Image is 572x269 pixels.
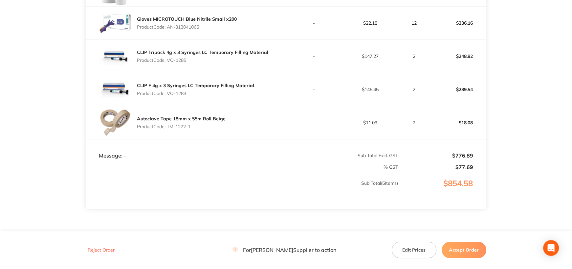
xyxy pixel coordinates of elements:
a: Gloves MICROTOUCH Blue Nitrile Small x200 [137,16,237,22]
p: $147.27 [342,54,398,59]
p: Sub Total ( 5 Items) [86,181,398,199]
button: Reject Order [86,247,117,253]
img: N2l2NTh4Ng [99,40,132,73]
p: - [286,54,342,59]
p: $11.09 [342,120,398,125]
p: $77.69 [398,164,473,170]
a: CLIP Tripack 4g x 3 Syringes LC Temporary Filling Material [137,49,268,55]
p: For [PERSON_NAME] Supplier to action [232,247,336,253]
p: 2 [398,54,430,59]
button: Accept Order [442,242,486,258]
p: $854.58 [398,179,486,201]
p: Product Code: AN-313041065 [137,24,237,30]
p: Product Code: TM-1222-1 [137,124,226,129]
p: - [286,20,342,26]
p: Product Code: VO-1285 [137,58,268,63]
td: Message: - [86,139,286,159]
p: $145.45 [342,87,398,92]
a: Autoclave Tape 18mm x 55m Roll Beige [137,116,226,122]
img: bWk4c2FnNQ [99,73,132,106]
p: $776.89 [398,153,473,159]
p: $248.82 [430,48,486,64]
p: $239.54 [430,82,486,97]
p: 2 [398,120,430,125]
p: Product Code: VO-1283 [137,91,254,96]
div: Open Intercom Messenger [543,240,559,256]
img: MXpla3V0bg [99,7,132,39]
p: - [286,120,342,125]
p: - [286,87,342,92]
p: Sub Total Excl. GST [286,153,398,158]
p: % GST [86,164,398,170]
p: $236.16 [430,15,486,31]
img: MzY3dTViZQ [99,106,132,139]
a: CLIP F 4g x 3 Syringes LC Temporary Filling Material [137,83,254,88]
p: 2 [398,87,430,92]
p: $18.08 [430,115,486,131]
p: 12 [398,20,430,26]
p: $22.18 [342,20,398,26]
button: Edit Prices [392,242,436,258]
